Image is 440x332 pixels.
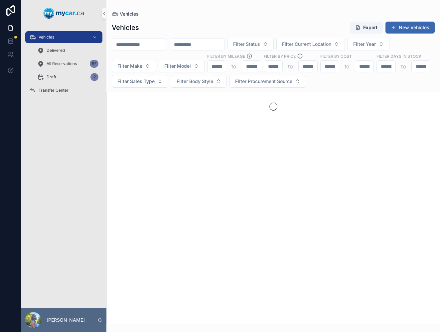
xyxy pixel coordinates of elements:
label: FILTER BY PRICE [264,53,296,59]
span: Filter Year [353,41,376,47]
button: Select Button [171,75,227,88]
label: Filter By Mileage [207,53,245,59]
p: to [231,62,236,70]
label: FILTER BY COST [320,53,352,59]
button: Select Button [112,60,156,72]
p: to [288,62,293,70]
div: 2 [90,73,98,81]
span: Filter Model [164,63,191,69]
span: All Reservations [47,61,77,66]
div: 67 [90,60,98,68]
span: Filter Status [233,41,260,47]
span: Delivered [47,48,65,53]
a: Transfer Center [25,84,102,96]
span: Vehicles [39,35,54,40]
span: Filter Sales Type [117,78,155,85]
p: to [401,62,406,70]
a: Vehicles [25,31,102,43]
button: Select Button [112,75,168,88]
img: App logo [44,8,84,19]
a: All Reservations67 [33,58,102,70]
span: Filter Body Style [177,78,213,85]
a: Draft2 [33,71,102,83]
label: Filter Days In Stock [376,53,421,59]
span: Transfer Center [39,88,69,93]
span: Filter Current Location [282,41,331,47]
button: Select Button [159,60,205,72]
h1: Vehicles [112,23,139,32]
button: New Vehicles [385,22,435,34]
button: Select Button [227,38,274,50]
span: Draft [47,74,56,80]
span: Vehicles [120,11,139,17]
p: to [345,62,350,70]
a: Delivered [33,44,102,56]
button: Select Button [229,75,306,88]
button: Export [350,22,383,34]
span: Filter Procurement Source [235,78,292,85]
button: Select Button [276,38,345,50]
span: Filter Make [117,63,142,69]
button: Select Button [348,38,389,50]
p: [PERSON_NAME] [47,317,85,323]
div: scrollable content [21,27,106,105]
a: Vehicles [112,11,139,17]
